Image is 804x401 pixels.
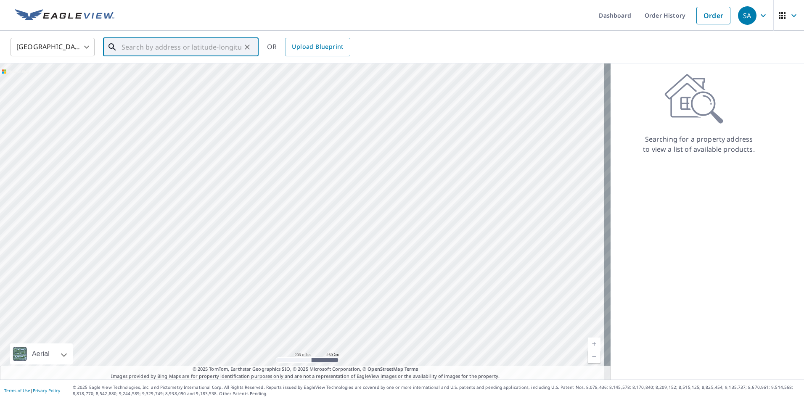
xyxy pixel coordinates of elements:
[285,38,350,56] a: Upload Blueprint
[11,35,95,59] div: [GEOGRAPHIC_DATA]
[696,7,730,24] a: Order
[643,134,755,154] p: Searching for a property address to view a list of available products.
[292,42,343,52] span: Upload Blueprint
[241,41,253,53] button: Clear
[193,366,418,373] span: © 2025 TomTom, Earthstar Geographics SIO, © 2025 Microsoft Corporation, ©
[588,338,600,350] a: Current Level 5, Zoom In
[122,35,241,59] input: Search by address or latitude-longitude
[588,350,600,363] a: Current Level 5, Zoom Out
[267,38,350,56] div: OR
[33,388,60,393] a: Privacy Policy
[368,366,403,372] a: OpenStreetMap
[4,388,60,393] p: |
[15,9,114,22] img: EV Logo
[4,388,30,393] a: Terms of Use
[29,343,52,364] div: Aerial
[10,343,73,364] div: Aerial
[738,6,756,25] div: SA
[73,384,800,397] p: © 2025 Eagle View Technologies, Inc. and Pictometry International Corp. All Rights Reserved. Repo...
[405,366,418,372] a: Terms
